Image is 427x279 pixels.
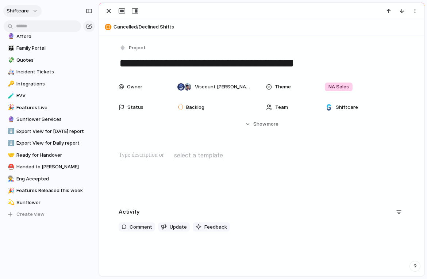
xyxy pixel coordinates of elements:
[253,121,266,128] span: Show
[129,44,146,51] span: Project
[4,197,95,208] a: 💫Sunflower
[16,116,92,123] span: Sunflower Services
[4,161,95,172] a: ⛑️Handed to [PERSON_NAME]
[3,5,42,17] button: shiftcare
[170,223,187,231] span: Update
[7,57,14,64] button: 💸
[7,68,14,76] button: 🚑
[8,187,13,195] div: 🎉
[7,104,14,111] button: 🎉
[336,104,358,111] span: Shiftcare
[275,104,288,111] span: Team
[8,68,13,76] div: 🚑
[16,211,45,218] span: Create view
[16,163,92,171] span: Handed to [PERSON_NAME]
[8,56,13,64] div: 💸
[7,7,29,15] span: shiftcare
[8,44,13,53] div: 👪
[16,33,92,40] span: Afford
[4,185,95,196] a: 🎉Features Released this week
[16,128,92,135] span: Export View for [DATE] report
[16,187,92,194] span: Features Released this week
[7,80,14,88] button: 🔑
[119,208,140,216] h2: Activity
[4,79,95,89] a: 🔑Integrations
[16,45,92,52] span: Family Portal
[204,223,227,231] span: Feedback
[174,151,223,160] span: select a template
[4,150,95,161] a: 🤝Ready for Handover
[16,139,92,147] span: Export View for Daily report
[7,187,14,194] button: 🎉
[7,163,14,171] button: ⛑️
[8,198,13,207] div: 💫
[4,31,95,42] a: 🔮Afford
[4,66,95,77] a: 🚑Incident Tickets
[7,152,14,159] button: 🤝
[158,222,190,232] button: Update
[193,222,230,232] button: Feedback
[130,223,152,231] span: Comment
[16,104,92,111] span: Features Live
[16,175,92,183] span: Eng Accepted
[4,43,95,54] a: 👪Family Portal
[127,83,142,91] span: Owner
[16,57,92,64] span: Quotes
[119,222,155,232] button: Comment
[127,104,143,111] span: Status
[4,138,95,149] a: ⬇️Export View for Daily report
[7,92,14,99] button: 🧪
[267,121,278,128] span: more
[4,114,95,125] a: 🔮Sunflower Services
[8,139,13,148] div: ⬇️
[8,151,13,159] div: 🤝
[16,68,92,76] span: Incident Tickets
[7,128,14,135] button: ⬇️
[7,199,14,206] button: 💫
[7,33,14,40] button: 🔮
[103,21,421,33] button: Cancelled/Declined Shifts
[4,209,95,220] button: Create view
[119,118,405,131] button: Showmore
[8,175,13,183] div: 👨‍🏭
[16,199,92,206] span: Sunflower
[8,32,13,41] div: 🔮
[16,92,92,99] span: EVV
[7,45,14,52] button: 👪
[8,127,13,135] div: ⬇️
[4,173,95,184] a: 👨‍🏭Eng Accepted
[328,83,349,91] span: NA Sales
[8,115,13,124] div: 🔮
[4,126,95,137] a: ⬇️Export View for [DATE] report
[4,90,95,101] a: 🧪EVV
[4,102,95,113] a: 🎉Features Live
[7,139,14,147] button: ⬇️
[8,163,13,171] div: ⛑️
[195,83,251,91] span: Viscount [PERSON_NAME] , [PERSON_NAME]
[173,150,224,161] button: select a template
[8,92,13,100] div: 🧪
[4,55,95,66] a: 💸Quotes
[118,43,148,53] button: Project
[8,80,13,88] div: 🔑
[7,116,14,123] button: 🔮
[16,80,92,88] span: Integrations
[8,103,13,112] div: 🎉
[186,104,204,111] span: Backlog
[275,83,291,91] span: Theme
